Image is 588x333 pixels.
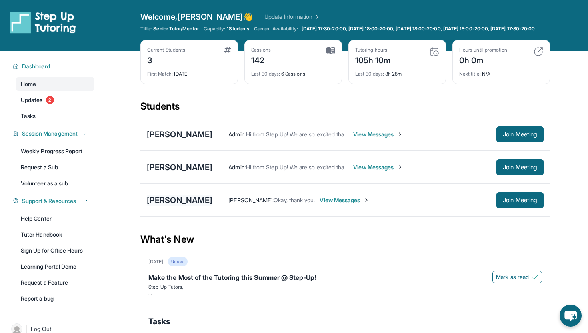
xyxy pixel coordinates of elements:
img: Chevron-Right [397,131,403,138]
button: Session Management [19,130,90,138]
span: Join Meeting [503,165,537,170]
img: card [430,47,439,56]
span: Okay, thank you. [274,197,315,203]
img: Mark as read [532,274,538,280]
button: Join Meeting [496,126,544,142]
div: 142 [251,53,271,66]
div: Students [140,100,550,118]
img: Chevron Right [312,13,320,21]
button: Join Meeting [496,159,544,175]
span: Admin : [228,164,246,171]
img: logo [10,11,76,34]
div: N/A [459,66,543,77]
button: Dashboard [19,62,90,70]
div: Tutoring hours [355,47,391,53]
a: Learning Portal Demo [16,259,94,274]
span: Join Meeting [503,198,537,203]
span: Updates [21,96,43,104]
span: Last 30 days : [355,71,384,77]
a: [DATE] 17:30-20:00, [DATE] 18:00-20:00, [DATE] 18:00-20:00, [DATE] 18:00-20:00, [DATE] 17:30-20:00 [300,26,537,32]
span: 2 [46,96,54,104]
a: Report a bug [16,291,94,306]
a: Weekly Progress Report [16,144,94,158]
button: Mark as read [492,271,542,283]
img: Chevron-Right [363,197,370,203]
div: Current Students [147,47,185,53]
span: [PERSON_NAME] : [228,197,274,203]
span: Mark as read [496,273,529,281]
div: 105h 10m [355,53,391,66]
span: Admin : [228,131,246,138]
span: Dashboard [22,62,50,70]
a: Tasks [16,109,94,123]
a: Request a Sub [16,160,94,175]
button: Support & Resources [19,197,90,205]
a: Request a Feature [16,275,94,290]
div: 3 [147,53,185,66]
img: card [326,47,335,54]
span: Tasks [148,316,170,327]
a: Volunteer as a sub [16,176,94,191]
img: card [534,47,543,56]
a: Sign Up for Office Hours [16,243,94,258]
span: Title: [140,26,152,32]
div: Unread [168,257,187,266]
div: Hours until promotion [459,47,507,53]
p: Step-Up Tutors, [148,284,542,290]
span: [DATE] 17:30-20:00, [DATE] 18:00-20:00, [DATE] 18:00-20:00, [DATE] 18:00-20:00, [DATE] 17:30-20:00 [302,26,535,32]
span: Session Management [22,130,78,138]
a: Updates2 [16,93,94,107]
span: Join Meeting [503,132,537,137]
button: chat-button [560,305,582,327]
button: Join Meeting [496,192,544,208]
span: Welcome, [PERSON_NAME] 👋 [140,11,253,22]
div: What's New [140,222,550,257]
span: Support & Resources [22,197,76,205]
div: [PERSON_NAME] [147,162,212,173]
div: [PERSON_NAME] [147,129,212,140]
div: [DATE] [147,66,231,77]
span: 1 Students [227,26,249,32]
span: Last 30 days : [251,71,280,77]
span: Senior Tutor/Mentor [153,26,198,32]
span: Next title : [459,71,481,77]
div: Sessions [251,47,271,53]
div: 6 Sessions [251,66,335,77]
a: Help Center [16,211,94,226]
div: 3h 28m [355,66,439,77]
div: [DATE] [148,259,163,265]
span: View Messages [353,130,403,138]
span: Capacity: [204,26,226,32]
div: Make the Most of the Tutoring this Summer @ Step-Up! [148,273,542,284]
div: 0h 0m [459,53,507,66]
a: Tutor Handbook [16,227,94,242]
span: View Messages [320,196,370,204]
span: Current Availability: [254,26,298,32]
span: First Match : [147,71,173,77]
a: Update Information [264,13,320,21]
a: Home [16,77,94,91]
span: Log Out [31,325,52,333]
span: Tasks [21,112,36,120]
img: Chevron-Right [397,164,403,171]
div: [PERSON_NAME] [147,195,212,206]
span: Home [21,80,36,88]
img: card [224,47,231,53]
span: View Messages [353,163,403,171]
